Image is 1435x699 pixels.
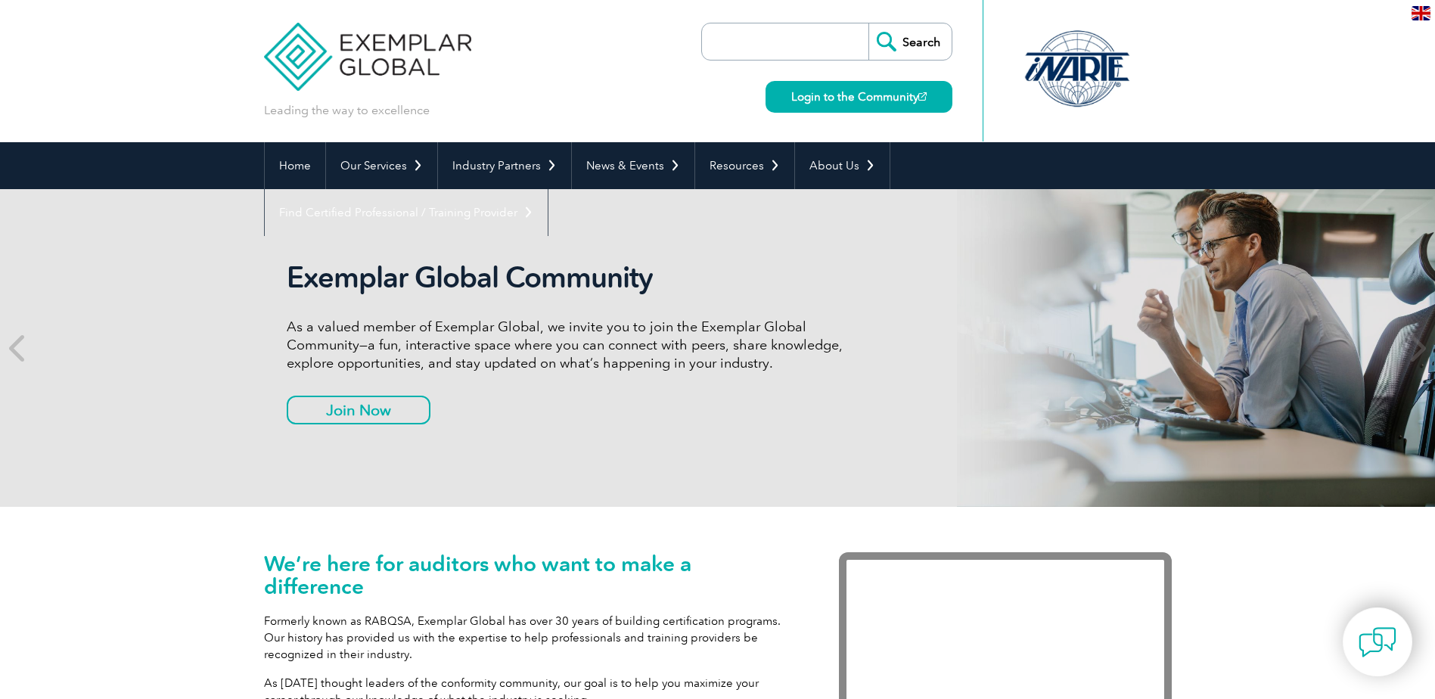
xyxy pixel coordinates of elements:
a: About Us [795,142,890,189]
img: open_square.png [918,92,927,101]
a: Industry Partners [438,142,571,189]
a: Join Now [287,396,430,424]
h1: We’re here for auditors who want to make a difference [264,552,794,598]
a: Resources [695,142,794,189]
input: Search [868,23,952,60]
img: en [1412,6,1430,20]
p: Leading the way to excellence [264,102,430,119]
a: Home [265,142,325,189]
h2: Exemplar Global Community [287,260,854,295]
a: Find Certified Professional / Training Provider [265,189,548,236]
p: As a valued member of Exemplar Global, we invite you to join the Exemplar Global Community—a fun,... [287,318,854,372]
a: News & Events [572,142,694,189]
p: Formerly known as RABQSA, Exemplar Global has over 30 years of building certification programs. O... [264,613,794,663]
a: Login to the Community [766,81,952,113]
img: contact-chat.png [1359,623,1396,661]
a: Our Services [326,142,437,189]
